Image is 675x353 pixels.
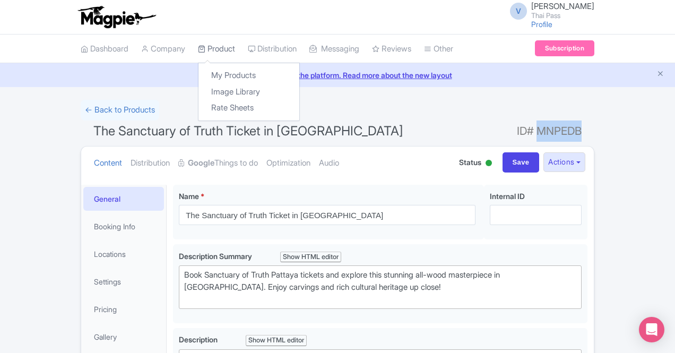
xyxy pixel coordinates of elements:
[141,35,185,64] a: Company
[179,335,219,344] span: Description
[184,269,576,305] div: Book Sanctuary of Truth Pattaya tickets and explore this stunning all-wood masterpiece in [GEOGRA...
[83,325,164,349] a: Gallery
[503,152,540,173] input: Save
[639,317,664,342] div: Open Intercom Messenger
[188,157,214,169] strong: Google
[656,68,664,81] button: Close announcement
[531,20,552,29] a: Profile
[531,12,594,19] small: Thai Pass
[248,35,297,64] a: Distribution
[510,3,527,20] span: V
[83,242,164,266] a: Locations
[198,100,299,116] a: Rate Sheets
[83,297,164,321] a: Pricing
[198,67,299,84] a: My Products
[83,214,164,238] a: Booking Info
[372,35,411,64] a: Reviews
[504,2,594,19] a: V [PERSON_NAME] Thai Pass
[81,100,159,120] a: ← Back to Products
[83,270,164,294] a: Settings
[179,252,254,261] span: Description Summary
[424,35,453,64] a: Other
[535,40,594,56] a: Subscription
[280,252,341,263] div: Show HTML editor
[483,156,494,172] div: Active
[198,35,235,64] a: Product
[319,147,339,180] a: Audio
[517,120,582,142] span: ID# MNPEDB
[459,157,481,168] span: Status
[198,84,299,100] a: Image Library
[6,70,669,81] a: We made some updates to the platform. Read more about the new layout
[83,187,164,211] a: General
[178,147,258,180] a: GoogleThings to do
[131,147,170,180] a: Distribution
[75,5,158,29] img: logo-ab69f6fb50320c5b225c76a69d11143b.png
[246,335,307,346] div: Show HTML editor
[490,192,525,201] span: Internal ID
[309,35,359,64] a: Messaging
[94,147,122,180] a: Content
[81,35,128,64] a: Dashboard
[179,192,199,201] span: Name
[266,147,310,180] a: Optimization
[543,152,585,172] button: Actions
[93,123,403,139] span: The Sanctuary of Truth Ticket in [GEOGRAPHIC_DATA]
[531,1,594,11] span: [PERSON_NAME]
